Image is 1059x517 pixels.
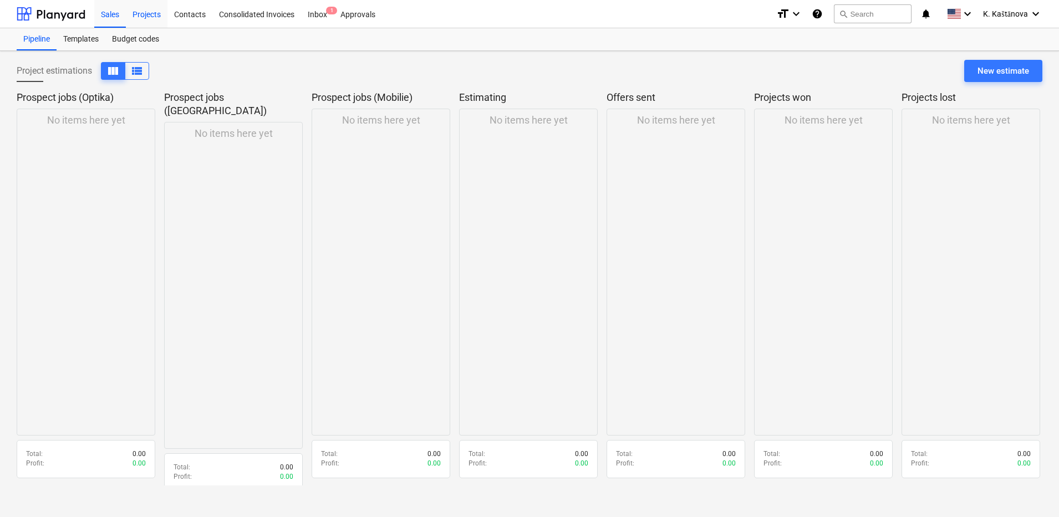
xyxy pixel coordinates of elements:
i: keyboard_arrow_down [961,7,974,21]
p: Prospect jobs (Optika) [17,91,151,104]
p: 0.00 [575,459,588,468]
a: Budget codes [105,28,166,50]
p: No items here yet [490,114,568,127]
p: Profit : [174,472,192,482]
p: Total : [321,449,338,459]
i: keyboard_arrow_down [1029,7,1042,21]
span: View as columns [106,64,120,78]
p: No items here yet [47,114,125,127]
p: 0.00 [870,449,883,459]
p: Estimating [459,91,593,104]
p: Offers sent [607,91,741,104]
i: Knowledge base [812,7,823,21]
p: No items here yet [195,127,273,140]
p: No items here yet [785,114,863,127]
i: keyboard_arrow_down [790,7,803,21]
p: 0.00 [427,449,441,459]
p: Total : [763,449,780,459]
p: 0.00 [133,459,146,468]
i: notifications [920,7,931,21]
p: 0.00 [1017,459,1031,468]
button: Search [834,4,912,23]
a: Pipeline [17,28,57,50]
a: Templates [57,28,105,50]
p: Prospect jobs (Mobilie) [312,91,446,104]
span: View as columns [130,64,144,78]
iframe: Chat Widget [1004,464,1059,517]
p: Total : [616,449,633,459]
p: Projects won [754,91,888,104]
p: Profit : [911,459,929,468]
p: Prospect jobs ([GEOGRAPHIC_DATA]) [164,91,298,117]
p: Profit : [321,459,339,468]
p: Total : [469,449,485,459]
i: format_size [776,7,790,21]
p: Profit : [616,459,634,468]
p: 0.00 [427,459,441,468]
p: No items here yet [637,114,715,127]
p: Profit : [469,459,487,468]
p: Total : [174,463,190,472]
p: Total : [911,449,928,459]
div: Project estimations [17,62,149,80]
p: 0.00 [1017,449,1031,459]
p: 0.00 [870,459,883,468]
p: No items here yet [342,114,420,127]
p: 0.00 [575,449,588,459]
p: 0.00 [133,449,146,459]
p: Projects lost [902,91,1036,104]
p: 0.00 [280,463,293,472]
button: New estimate [964,60,1042,82]
p: 0.00 [722,449,736,459]
p: Total : [26,449,43,459]
div: New estimate [977,64,1029,78]
p: 0.00 [722,459,736,468]
span: search [839,9,848,18]
span: K. Kaštānova [983,9,1028,19]
p: No items here yet [932,114,1010,127]
p: Profit : [26,459,44,468]
p: 0.00 [280,472,293,482]
p: Profit : [763,459,782,468]
span: 1 [326,7,337,14]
